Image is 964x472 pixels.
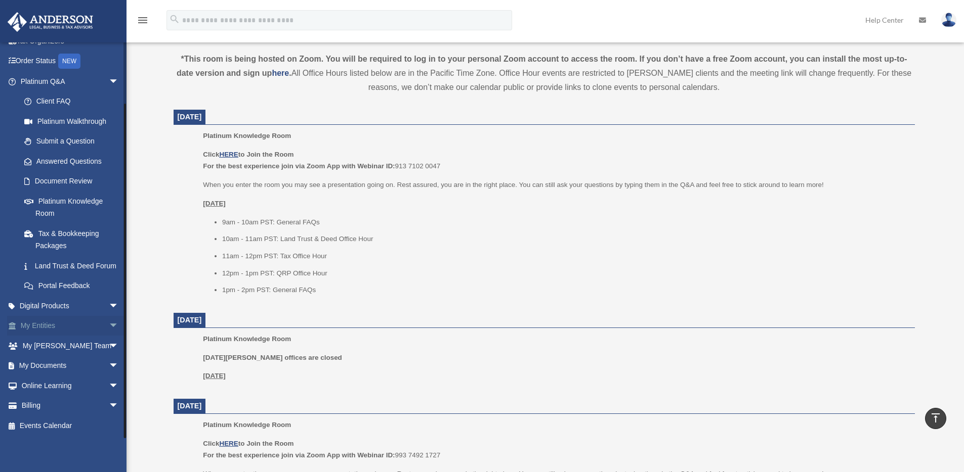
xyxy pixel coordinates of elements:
[14,276,134,296] a: Portal Feedback
[203,372,226,380] u: [DATE]
[14,191,129,223] a: Platinum Knowledge Room
[14,171,134,192] a: Document Review
[109,316,129,337] span: arrow_drop_down
[109,375,129,396] span: arrow_drop_down
[14,256,134,276] a: Land Trust & Deed Forum
[14,131,134,152] a: Submit a Question
[203,132,291,139] span: Platinum Knowledge Room
[203,162,395,170] b: For the best experience join via Zoom App with Webinar ID:
[941,13,956,27] img: User Pic
[178,316,202,324] span: [DATE]
[109,396,129,416] span: arrow_drop_down
[109,71,129,92] span: arrow_drop_down
[58,54,80,69] div: NEW
[137,18,149,26] a: menu
[203,440,294,447] b: Click to Join the Room
[14,223,134,256] a: Tax & Bookkeeping Packages
[203,151,294,158] b: Click to Join the Room
[14,91,134,112] a: Client FAQ
[930,412,942,424] i: vertical_align_top
[177,55,907,77] strong: *This room is being hosted on Zoom. You will be required to log in to your personal Zoom account ...
[222,233,908,245] li: 10am - 11am PST: Land Trust & Deed Office Hour
[109,296,129,316] span: arrow_drop_down
[219,440,238,447] a: HERE
[272,69,289,77] a: here
[222,267,908,279] li: 12pm - 1pm PST: QRP Office Hour
[7,296,134,316] a: Digital Productsarrow_drop_down
[222,216,908,228] li: 9am - 10am PST: General FAQs
[7,316,134,336] a: My Entitiesarrow_drop_down
[222,250,908,262] li: 11am - 12pm PST: Tax Office Hour
[222,284,908,296] li: 1pm - 2pm PST: General FAQs
[219,151,238,158] a: HERE
[7,71,134,91] a: Platinum Q&Aarrow_drop_down
[7,51,134,72] a: Order StatusNEW
[203,149,907,172] p: 913 7102 0047
[203,335,291,343] span: Platinum Knowledge Room
[174,52,915,95] div: All Office Hours listed below are in the Pacific Time Zone. Office Hour events are restricted to ...
[289,69,291,77] strong: .
[178,113,202,121] span: [DATE]
[5,12,96,32] img: Anderson Advisors Platinum Portal
[203,179,907,191] p: When you enter the room you may see a presentation going on. Rest assured, you are in the right p...
[203,421,291,429] span: Platinum Knowledge Room
[169,14,180,25] i: search
[178,402,202,410] span: [DATE]
[109,356,129,376] span: arrow_drop_down
[14,151,134,171] a: Answered Questions
[7,415,134,436] a: Events Calendar
[7,396,134,416] a: Billingarrow_drop_down
[14,111,134,131] a: Platinum Walkthrough
[7,356,134,376] a: My Documentsarrow_drop_down
[7,375,134,396] a: Online Learningarrow_drop_down
[203,438,907,461] p: 993 7492 1727
[203,200,226,207] u: [DATE]
[109,336,129,356] span: arrow_drop_down
[137,14,149,26] i: menu
[203,451,395,459] b: For the best experience join via Zoom App with Webinar ID:
[203,354,342,361] b: [DATE][PERSON_NAME] offices are closed
[925,408,946,429] a: vertical_align_top
[7,336,134,356] a: My [PERSON_NAME] Teamarrow_drop_down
